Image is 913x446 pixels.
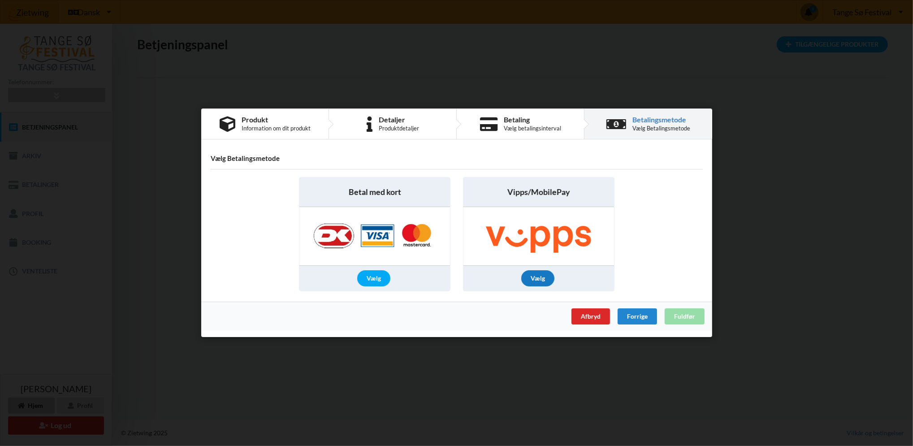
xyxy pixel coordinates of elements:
span: Vipps/MobilePay [507,187,570,198]
div: Information om dit produkt [241,125,310,132]
div: Vælg [521,271,554,287]
div: Detaljer [378,116,419,123]
div: Produktdetaljer [378,125,419,132]
span: Betal med kort [348,187,401,198]
div: Vælg [357,271,390,287]
div: Produkt [241,116,310,123]
h4: Vælg Betalingsmetode [211,155,703,163]
div: Betalingsmetode [632,116,690,123]
div: Afbryd [571,309,610,325]
div: Betaling [503,116,561,123]
img: Vipps/MobilePay [466,208,611,266]
div: Forrige [617,309,657,325]
img: Nets [304,208,445,266]
div: Vælg betalingsinterval [503,125,561,132]
div: Vælg Betalingsmetode [632,125,690,132]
